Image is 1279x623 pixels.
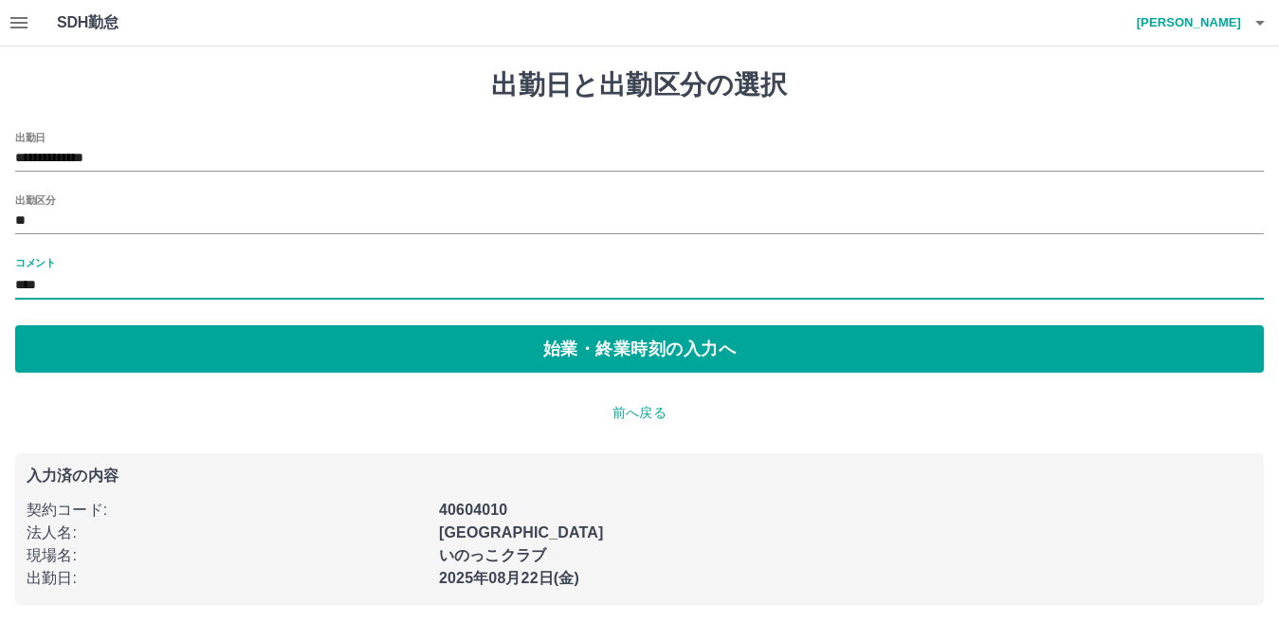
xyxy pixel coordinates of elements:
[15,255,55,269] label: コメント
[15,130,46,144] label: 出勤日
[27,522,428,544] p: 法人名 :
[27,544,428,567] p: 現場名 :
[15,325,1264,373] button: 始業・終業時刻の入力へ
[15,192,55,207] label: 出勤区分
[439,570,579,586] b: 2025年08月22日(金)
[439,547,546,563] b: いのっこクラブ
[15,69,1264,101] h1: 出勤日と出勤区分の選択
[439,524,604,541] b: [GEOGRAPHIC_DATA]
[439,502,507,518] b: 40604010
[27,468,1252,484] p: 入力済の内容
[27,567,428,590] p: 出勤日 :
[27,499,428,522] p: 契約コード :
[15,403,1264,423] p: 前へ戻る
